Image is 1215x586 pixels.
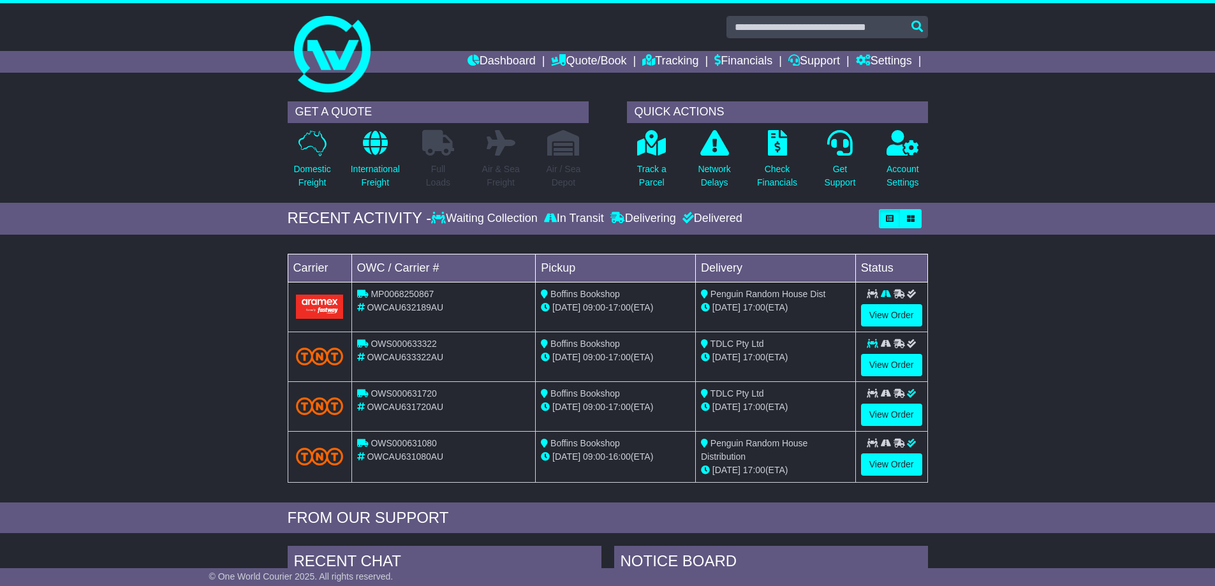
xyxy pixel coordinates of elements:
div: Waiting Collection [431,212,540,226]
span: 16:00 [608,451,631,462]
a: View Order [861,354,922,376]
td: Status [855,254,927,282]
div: RECENT CHAT [288,546,601,580]
div: (ETA) [701,301,850,314]
img: TNT_Domestic.png [296,397,344,414]
img: Aramex.png [296,295,344,318]
a: Quote/Book [551,51,626,73]
a: View Order [861,453,922,476]
span: TDLC Pty Ltd [711,339,764,349]
p: International Freight [351,163,400,189]
span: OWS000631720 [371,388,437,399]
a: Track aParcel [637,129,667,196]
td: Carrier [288,254,351,282]
span: Boffins Bookshop [550,289,620,299]
span: 17:00 [743,302,765,312]
span: [DATE] [712,402,740,412]
span: TDLC Pty Ltd [711,388,764,399]
p: Check Financials [757,163,797,189]
a: NetworkDelays [697,129,731,196]
a: GetSupport [823,129,856,196]
div: Delivered [679,212,742,226]
div: - (ETA) [541,351,690,364]
span: Penguin Random House Dist [711,289,826,299]
a: Support [788,51,840,73]
span: OWCAU633322AU [367,352,443,362]
a: Dashboard [468,51,536,73]
span: OWS000633322 [371,339,437,349]
span: OWCAU632189AU [367,302,443,312]
div: Delivering [607,212,679,226]
span: 09:00 [583,451,605,462]
a: View Order [861,404,922,426]
a: AccountSettings [886,129,920,196]
p: Track a Parcel [637,163,666,189]
span: 17:00 [743,352,765,362]
div: In Transit [541,212,607,226]
p: Air / Sea Depot [547,163,581,189]
a: Financials [714,51,772,73]
a: View Order [861,304,922,326]
span: OWCAU631080AU [367,451,443,462]
span: Boffins Bookshop [550,388,620,399]
p: Account Settings [887,163,919,189]
div: RECENT ACTIVITY - [288,209,432,228]
td: Delivery [695,254,855,282]
span: 09:00 [583,352,605,362]
div: NOTICE BOARD [614,546,928,580]
span: 17:00 [608,302,631,312]
a: Tracking [642,51,698,73]
p: Full Loads [422,163,454,189]
span: [DATE] [552,302,580,312]
span: [DATE] [712,352,740,362]
span: OWCAU631720AU [367,402,443,412]
a: Settings [856,51,912,73]
span: [DATE] [712,465,740,475]
span: [DATE] [712,302,740,312]
div: (ETA) [701,400,850,414]
span: Penguin Random House Distribution [701,438,807,462]
td: Pickup [536,254,696,282]
img: TNT_Domestic.png [296,448,344,465]
div: - (ETA) [541,400,690,414]
span: [DATE] [552,451,580,462]
div: GET A QUOTE [288,101,589,123]
span: MP0068250867 [371,289,434,299]
span: © One World Courier 2025. All rights reserved. [209,571,394,582]
p: Domestic Freight [293,163,330,189]
span: 17:00 [608,402,631,412]
p: Get Support [824,163,855,189]
p: Air & Sea Freight [482,163,520,189]
a: DomesticFreight [293,129,331,196]
p: Network Delays [698,163,730,189]
span: [DATE] [552,352,580,362]
span: 17:00 [743,465,765,475]
div: FROM OUR SUPPORT [288,509,928,527]
span: 09:00 [583,402,605,412]
div: - (ETA) [541,301,690,314]
div: - (ETA) [541,450,690,464]
span: Boffins Bookshop [550,339,620,349]
div: (ETA) [701,351,850,364]
span: 17:00 [608,352,631,362]
span: [DATE] [552,402,580,412]
span: Boffins Bookshop [550,438,620,448]
td: OWC / Carrier # [351,254,536,282]
span: 17:00 [743,402,765,412]
img: TNT_Domestic.png [296,348,344,365]
a: InternationalFreight [350,129,401,196]
div: QUICK ACTIONS [627,101,928,123]
a: CheckFinancials [756,129,798,196]
span: 09:00 [583,302,605,312]
span: OWS000631080 [371,438,437,448]
div: (ETA) [701,464,850,477]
